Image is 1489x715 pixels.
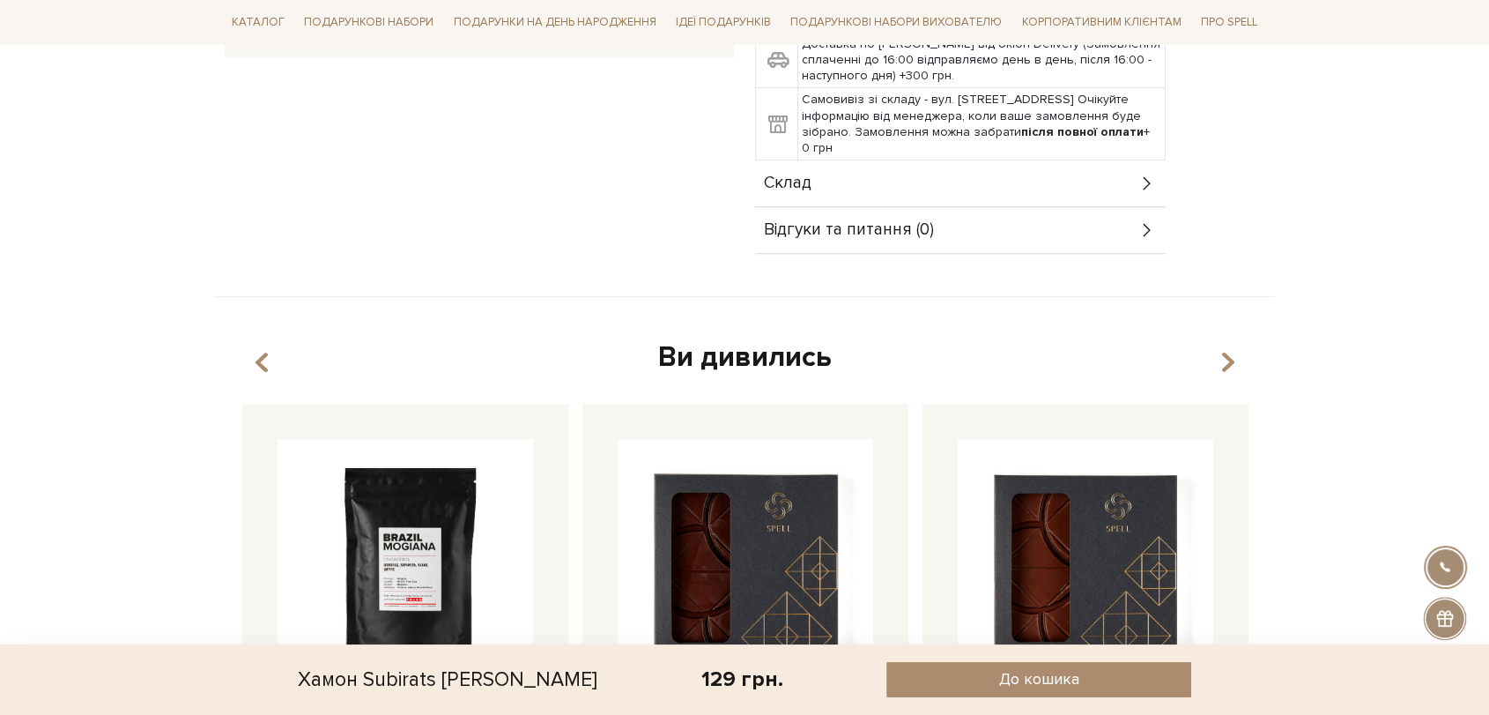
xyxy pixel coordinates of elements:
a: Ідеї подарунків [669,9,778,36]
a: Подарункові набори вихователю [783,7,1009,37]
button: До кошика [886,662,1191,697]
a: Подарунки на День народження [447,9,663,36]
a: Про Spell [1194,9,1264,36]
span: Відгуки та питання (0) [764,222,934,238]
td: Самовивіз зі складу - вул. [STREET_ADDRESS] Очікуйте інформацію від менеджера, коли ваше замовлен... [798,88,1166,160]
td: Доставка по [PERSON_NAME] від Uklon Delivery (Замовлення сплаченні до 16:00 відправляємо день в д... [798,32,1166,88]
div: 129 грн. [701,666,783,693]
a: Подарункові набори [297,9,441,36]
b: після повної оплати [1021,124,1144,139]
div: Ви дивились [235,339,1254,376]
div: Хамон Subirats [PERSON_NAME] [298,662,597,697]
a: Каталог [225,9,292,36]
img: Кава Brazil Mogiana [278,439,533,695]
a: Корпоративним клієнтам [1015,7,1189,37]
span: До кошика [999,669,1079,689]
span: Склад [764,175,811,191]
